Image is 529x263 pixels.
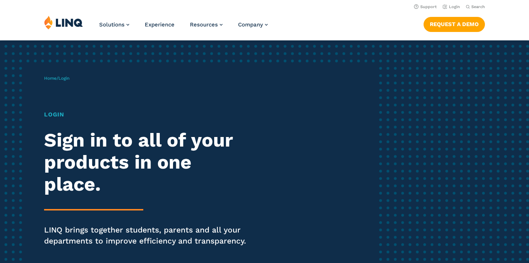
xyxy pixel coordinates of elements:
[145,21,174,28] a: Experience
[414,4,437,9] a: Support
[99,21,129,28] a: Solutions
[99,21,125,28] span: Solutions
[44,224,248,246] p: LINQ brings together students, parents and all your departments to improve efficiency and transpa...
[424,15,485,32] nav: Button Navigation
[443,4,460,9] a: Login
[238,21,268,28] a: Company
[44,110,248,119] h1: Login
[44,76,69,81] span: /
[238,21,263,28] span: Company
[99,15,268,40] nav: Primary Navigation
[44,15,83,29] img: LINQ | K‑12 Software
[424,17,485,32] a: Request a Demo
[190,21,223,28] a: Resources
[466,4,485,10] button: Open Search Bar
[190,21,218,28] span: Resources
[58,76,69,81] span: Login
[44,76,57,81] a: Home
[471,4,485,9] span: Search
[44,129,248,195] h2: Sign in to all of your products in one place.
